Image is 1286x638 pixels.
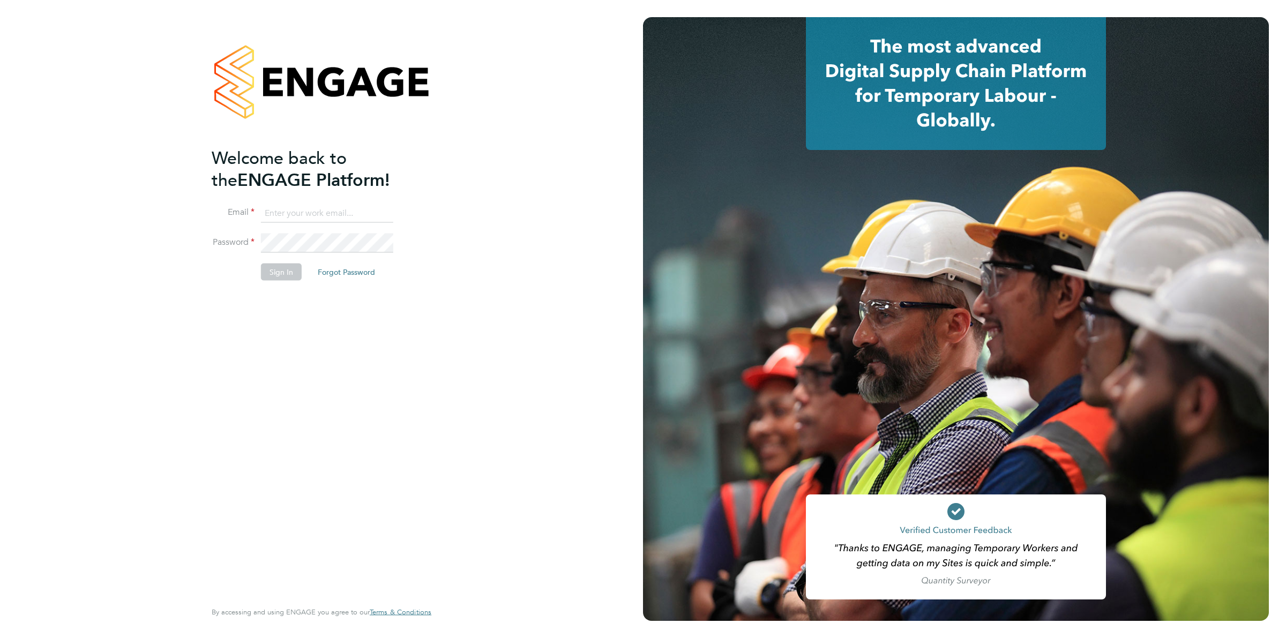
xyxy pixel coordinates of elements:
span: Welcome back to the [212,147,347,190]
h2: ENGAGE Platform! [212,147,421,191]
label: Email [212,207,255,218]
a: Terms & Conditions [370,608,431,617]
button: Sign In [261,264,302,281]
input: Enter your work email... [261,204,393,223]
span: By accessing and using ENGAGE you agree to our [212,607,431,617]
button: Forgot Password [309,264,384,281]
label: Password [212,237,255,248]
